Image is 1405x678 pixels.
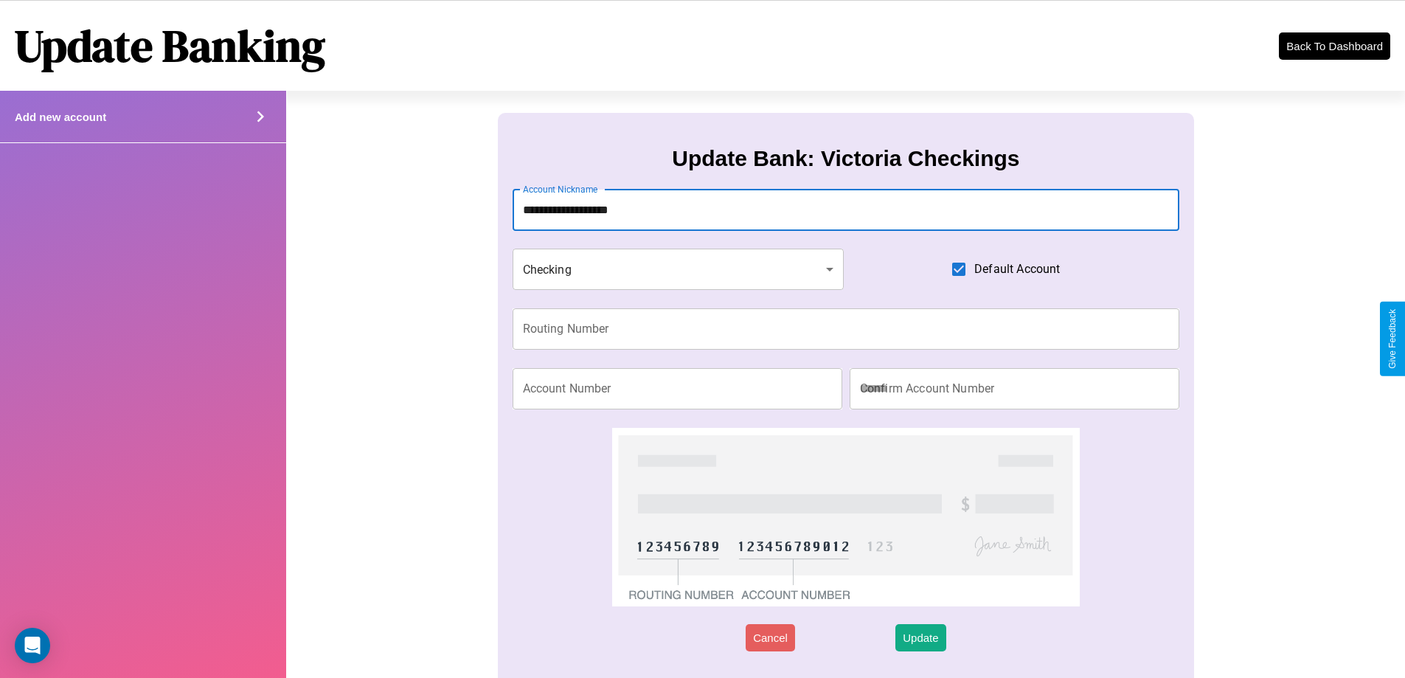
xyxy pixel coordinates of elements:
h1: Update Banking [15,15,325,76]
h3: Update Bank: Victoria Checkings [672,146,1019,171]
div: Open Intercom Messenger [15,628,50,663]
div: Give Feedback [1387,309,1398,369]
button: Cancel [746,624,795,651]
button: Back To Dashboard [1279,32,1390,60]
h4: Add new account [15,111,106,123]
img: check [612,428,1079,606]
button: Update [895,624,946,651]
label: Account Nickname [523,183,598,196]
span: Default Account [974,260,1060,278]
div: Checking [513,249,844,290]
